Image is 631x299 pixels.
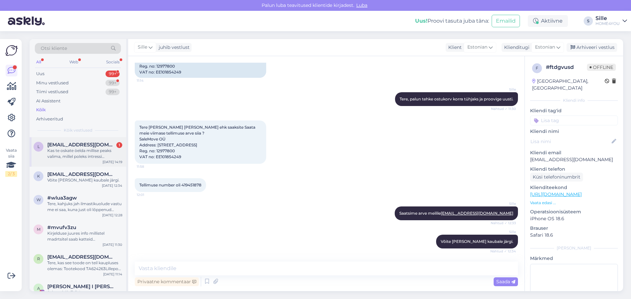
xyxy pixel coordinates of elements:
[530,245,618,251] div: [PERSON_NAME]
[530,232,618,239] p: Safari 18.6
[5,44,18,57] img: Askly Logo
[354,2,369,8] span: Luba
[530,173,583,182] div: Küsi telefoninumbrit
[491,229,516,234] span: Sille
[596,16,627,26] a: SilleHOME4YOU
[530,97,618,103] div: Kliendi info
[5,171,17,177] div: 2 / 3
[137,192,161,197] span: 12:01
[47,224,76,230] span: #mvufv3zu
[37,227,40,232] span: m
[135,277,199,286] div: Privaatne kommentaar
[491,201,516,206] span: Sille
[530,215,618,222] p: iPhone OS 18.6
[441,211,513,216] a: [EMAIL_ADDRESS][DOMAIN_NAME]
[530,191,582,197] a: [URL][DOMAIN_NAME]
[105,58,121,66] div: Socials
[37,256,40,261] span: r
[530,116,618,125] input: Lisa tag
[137,78,161,83] span: 11:14
[491,106,516,111] span: Nähtud ✓ 11:30
[467,44,487,51] span: Estonian
[47,284,116,289] span: AIKI REIMANN I Sisulooja
[530,225,618,232] p: Brauser
[138,44,147,51] span: Sille
[5,147,17,177] div: Vaata siia
[530,184,618,191] p: Klienditeekond
[528,15,568,27] div: Aktiivne
[47,289,122,295] div: Selge, aitäh Teile!
[36,89,68,95] div: Tiimi vestlused
[102,183,122,188] div: [DATE] 12:34
[530,255,618,262] p: Märkmed
[36,80,69,86] div: Minu vestlused
[446,44,462,51] div: Klient
[116,142,122,148] div: 1
[536,66,538,71] span: f
[415,18,428,24] b: Uus!
[103,242,122,247] div: [DATE] 11:30
[47,230,122,242] div: Kirjelduse juures info millistel madrtsitel saab katteid [PERSON_NAME].
[47,177,122,183] div: Võite [PERSON_NAME] kaubale järgi.
[530,200,618,206] p: Vaata edasi ...
[36,98,60,104] div: AI Assistent
[491,87,516,92] span: Sille
[36,71,44,77] div: Uus
[37,286,40,291] span: A
[47,171,116,177] span: kartroosi@hotmail.com
[47,254,116,260] span: ritalilled@gmail.com
[587,64,616,71] span: Offline
[546,63,587,71] div: # ftdgvusd
[532,78,605,92] div: [GEOGRAPHIC_DATA], [GEOGRAPHIC_DATA]
[37,144,40,149] span: l
[37,174,40,179] span: k
[35,58,42,66] div: All
[415,17,489,25] div: Proovi tasuta juba täna:
[441,239,513,244] span: Võite [PERSON_NAME] kaubale järgi.
[399,211,513,216] span: Saatsime arve meilile
[36,197,41,202] span: w
[530,166,618,173] p: Kliendi telefon
[102,213,122,218] div: [DATE] 12:28
[530,208,618,215] p: Operatsioonisüsteem
[596,16,620,21] div: Sille
[400,96,513,101] span: Tere, palun tehke ostukorv korra tühjaks ja proovige uusti.
[47,201,122,213] div: Tere, kahjuks jah ilmastikuolude vastu me ei saa, kuna just oli lõppenud meeletu sadu siis kahjuk...
[105,80,120,86] div: 99+
[502,44,529,51] div: Klienditugi
[490,249,516,254] span: Nähtud ✓ 12:34
[492,15,520,27] button: Emailid
[530,149,618,156] p: Kliendi email
[584,16,593,26] div: S
[47,142,116,148] span: liisklein7@gmail.com
[139,125,256,159] span: Tere [PERSON_NAME] [PERSON_NAME] ehk saaksite Saata meie viimase tellimuse arve siia ? SaleMove O...
[137,164,161,169] span: 11:58
[491,221,516,225] span: Nähtud ✓ 12:33
[47,260,122,272] div: Tere, kas see toode on teil kaupluses olemas: Tootekood TA624263Lillepott 4Living FLOWER H59cm, m...
[535,44,555,51] span: Estonian
[156,44,190,51] div: juhib vestlust
[36,116,63,122] div: Arhiveeritud
[105,89,120,95] div: 99+
[103,272,122,277] div: [DATE] 11:14
[68,58,80,66] div: Web
[530,156,618,163] p: [EMAIL_ADDRESS][DOMAIN_NAME]
[567,43,617,52] div: Arhiveeri vestlus
[530,128,618,135] p: Kliendi nimi
[530,138,610,145] input: Lisa nimi
[47,195,77,201] span: #wlua3agw
[496,279,515,285] span: Saada
[47,148,122,160] div: Kas te oskate öelda millise peaks valima, millel poleks intressi järelmaksuga?
[105,71,120,77] div: 99+
[596,21,620,26] div: HOME4YOU
[64,127,92,133] span: Kõik vestlused
[103,160,122,164] div: [DATE] 14:19
[139,182,201,187] span: Tellimuse number oli 419451878
[36,107,46,113] div: Kõik
[41,45,67,52] span: Otsi kliente
[530,107,618,114] p: Kliendi tag'id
